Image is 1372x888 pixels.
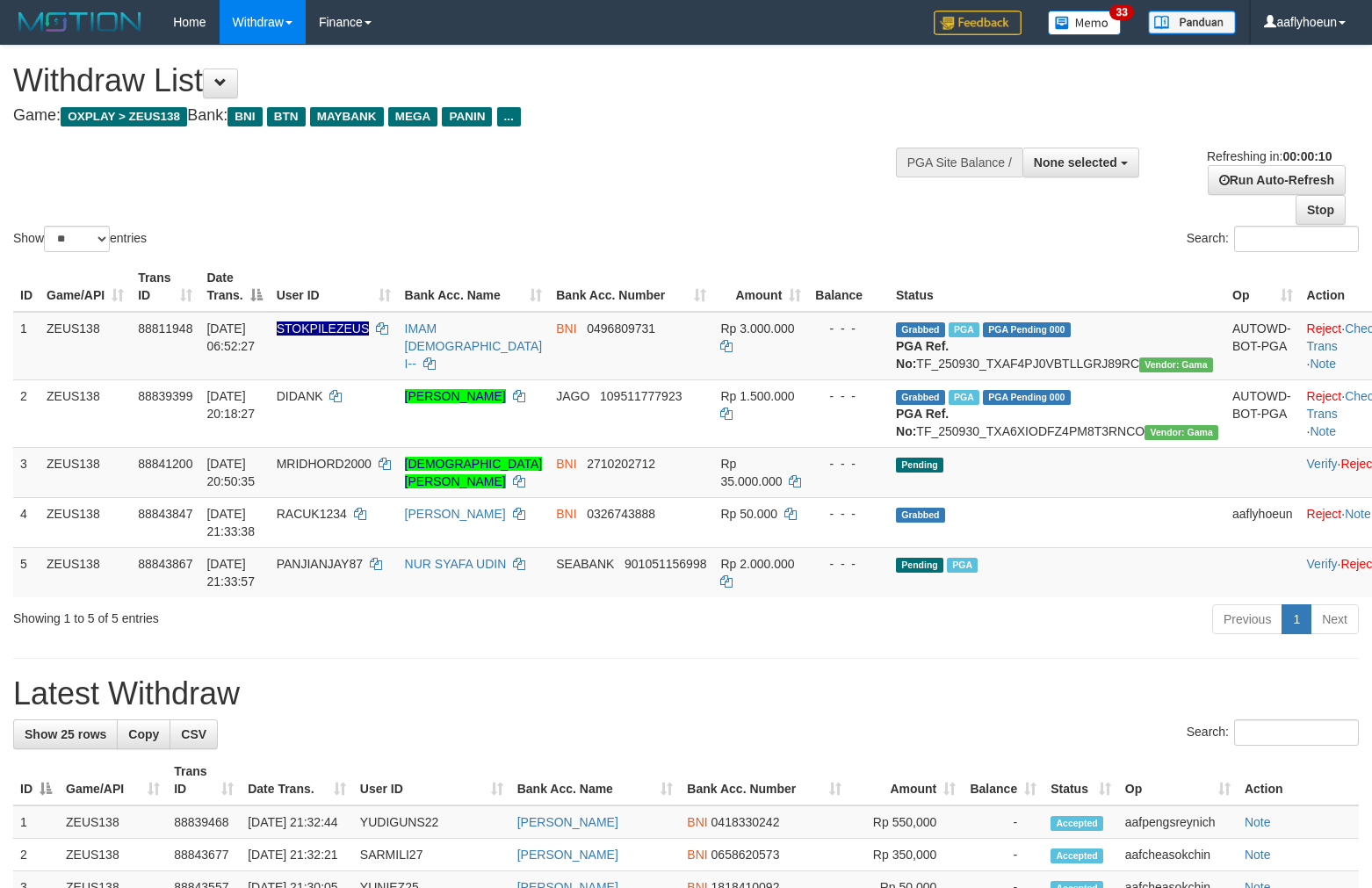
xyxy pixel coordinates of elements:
span: Rp 1.500.000 [720,389,794,403]
a: [DEMOGRAPHIC_DATA][PERSON_NAME] [405,457,543,488]
span: Grabbed [896,322,945,337]
th: Bank Acc. Number: activate to sort column ascending [549,262,713,312]
span: BNI [556,457,576,471]
span: [DATE] 21:33:57 [206,557,255,588]
td: aafcheasokchin [1118,839,1238,871]
span: Refreshing in: [1207,149,1332,163]
span: Rp 35.000.000 [720,457,782,488]
td: ZEUS138 [59,839,167,871]
td: 4 [13,497,40,547]
span: PANJIANJAY87 [277,557,363,571]
span: Copy 0658620573 to clipboard [711,848,780,862]
td: 2 [13,839,59,871]
td: [DATE] 21:32:21 [241,839,353,871]
a: Next [1311,604,1359,634]
span: Marked by aafchomsokheang [949,390,979,405]
b: PGA Ref. No: [896,339,949,371]
span: Pending [896,558,943,573]
h4: Game: Bank: [13,107,897,125]
span: Copy 0418330242 to clipboard [711,815,780,829]
b: PGA Ref. No: [896,407,949,438]
span: MAYBANK [310,107,384,126]
span: Rp 2.000.000 [720,557,794,571]
a: [PERSON_NAME] [517,815,618,829]
span: JAGO [556,389,589,403]
span: Vendor URL: https://trx31.1velocity.biz [1139,357,1213,372]
td: aaflyhoeun [1225,497,1300,547]
span: 88843867 [138,557,192,571]
a: 1 [1282,604,1311,634]
a: Note [1245,848,1271,862]
span: Copy 0496809731 to clipboard [587,321,655,336]
span: PANIN [442,107,492,126]
a: IMAM [DEMOGRAPHIC_DATA] I-- [405,321,543,371]
a: Reject [1307,321,1342,336]
span: BNI [556,321,576,336]
th: Date Trans.: activate to sort column descending [199,262,269,312]
span: CSV [181,727,206,741]
span: MRIDHORD2000 [277,457,372,471]
td: TF_250930_TXAF4PJ0VBTLLGRJ89RC [889,312,1225,380]
input: Search: [1234,226,1359,252]
th: Date Trans.: activate to sort column ascending [241,755,353,805]
th: Bank Acc. Name: activate to sort column ascending [398,262,550,312]
a: Copy [117,719,170,749]
td: ZEUS138 [40,447,131,497]
th: User ID: activate to sort column ascending [353,755,510,805]
a: Show 25 rows [13,719,118,749]
span: ... [497,107,521,126]
span: Copy 2710202712 to clipboard [587,457,655,471]
input: Search: [1234,719,1359,746]
img: Feedback.jpg [934,11,1022,35]
span: PGA Pending [983,322,1071,337]
select: Showentries [44,226,110,252]
th: Trans ID: activate to sort column ascending [131,262,199,312]
td: ZEUS138 [40,497,131,547]
a: CSV [170,719,218,749]
div: - - - [815,455,882,473]
span: BNI [687,848,707,862]
td: ZEUS138 [40,547,131,597]
span: RACUK1234 [277,507,347,521]
td: AUTOWD-BOT-PGA [1225,379,1300,447]
td: ZEUS138 [40,379,131,447]
span: [DATE] 06:52:27 [206,321,255,353]
td: 2 [13,379,40,447]
span: Rp 50.000 [720,507,777,521]
div: - - - [815,320,882,337]
th: ID [13,262,40,312]
strong: 00:00:10 [1282,149,1332,163]
h1: Withdraw List [13,63,897,98]
td: 1 [13,312,40,380]
img: Button%20Memo.svg [1048,11,1122,35]
div: - - - [815,505,882,523]
td: 88843677 [167,839,241,871]
span: 33 [1109,4,1133,20]
span: BNI [227,107,262,126]
div: PGA Site Balance / [896,148,1022,177]
span: Grabbed [896,390,945,405]
span: 88839399 [138,389,192,403]
th: Amount: activate to sort column ascending [713,262,808,312]
span: 88841200 [138,457,192,471]
td: 88839468 [167,805,241,839]
td: 1 [13,805,59,839]
td: Rp 550,000 [848,805,963,839]
span: BNI [687,815,707,829]
span: Vendor URL: https://trx31.1velocity.biz [1145,425,1218,440]
span: Grabbed [896,508,945,523]
th: Op: activate to sort column ascending [1225,262,1300,312]
td: 3 [13,447,40,497]
label: Show entries [13,226,147,252]
span: Marked by aafsreyleap [949,322,979,337]
span: BNI [556,507,576,521]
th: Trans ID: activate to sort column ascending [167,755,241,805]
a: Verify [1307,557,1338,571]
a: NUR SYAFA UDIN [405,557,507,571]
td: AUTOWD-BOT-PGA [1225,312,1300,380]
th: ID: activate to sort column descending [13,755,59,805]
a: Note [1310,357,1336,371]
span: Nama rekening ada tanda titik/strip, harap diedit [277,321,370,336]
span: Pending [896,458,943,473]
th: Status: activate to sort column ascending [1043,755,1118,805]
